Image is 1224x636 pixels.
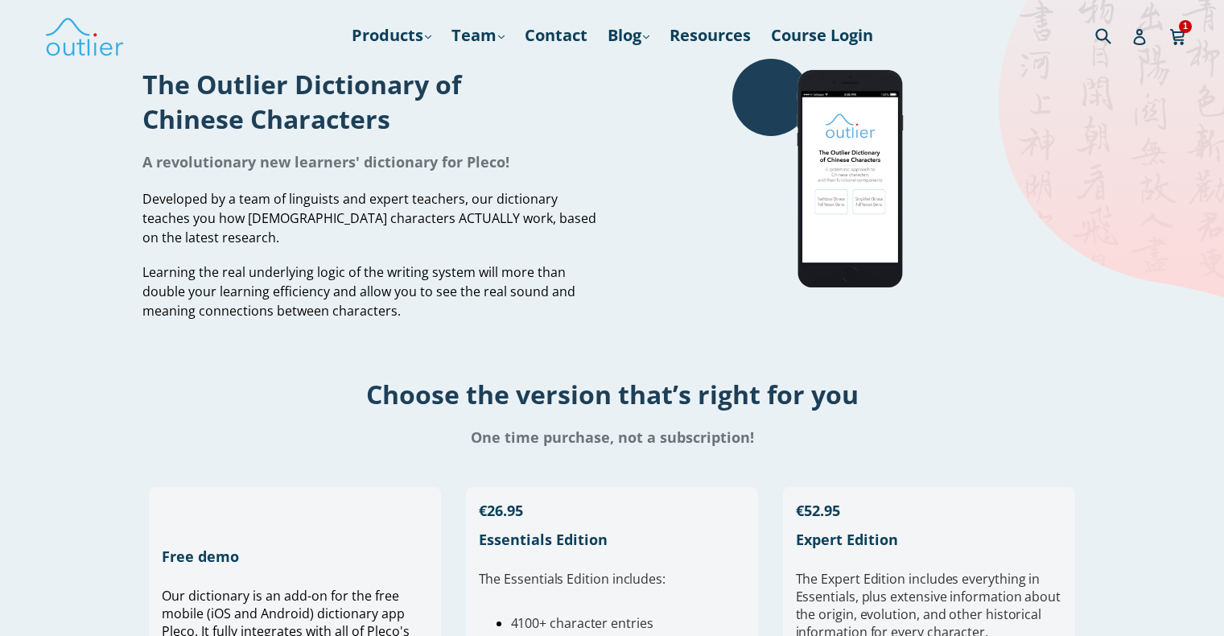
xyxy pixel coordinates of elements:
[162,547,429,566] h1: Free demo
[142,263,575,320] span: Learning the real underlying logic of the writing system will more than double your learning effi...
[142,152,600,171] h1: A revolutionary new learners' dictionary for Pleco!
[142,190,596,246] span: Developed by a team of linguists and expert teachers, our dictionary teaches you how [DEMOGRAPHIC...
[796,530,1063,549] h1: Expert Edition
[1091,19,1135,52] input: Search
[479,570,666,588] span: The Essentials Edition includes:
[511,614,653,632] span: 4100+ character entries
[44,12,125,59] img: Outlier Linguistics
[600,21,657,50] a: Blog
[344,21,439,50] a: Products
[796,570,970,588] span: The Expert Edition includes e
[517,21,596,50] a: Contact
[479,530,746,549] h1: Essentials Edition
[142,67,600,136] h1: The Outlier Dictionary of Chinese Characters
[763,21,881,50] a: Course Login
[796,501,840,520] span: €52.95
[1169,17,1188,54] a: 1
[661,21,759,50] a: Resources
[1179,20,1192,32] span: 1
[443,21,513,50] a: Team
[479,501,523,520] span: €26.95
